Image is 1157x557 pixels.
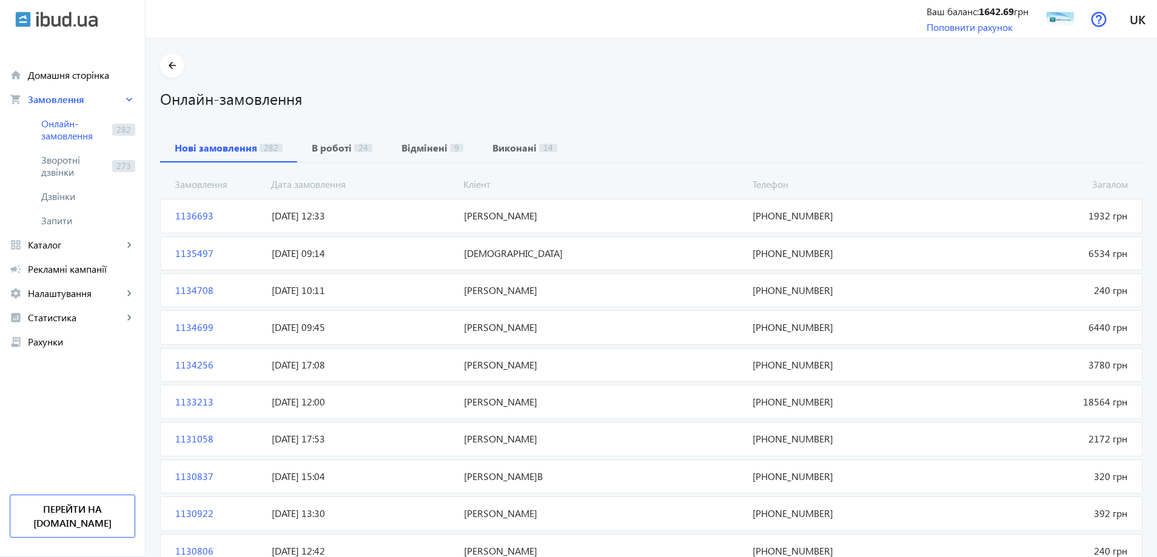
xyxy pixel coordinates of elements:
[170,358,267,372] span: 1134256
[170,395,267,409] span: 1133213
[36,12,98,27] img: ibud_text.svg
[10,93,22,105] mat-icon: shopping_cart
[266,178,459,191] span: Дата замовлення
[41,118,107,142] span: Онлайн-замовлення
[41,154,107,178] span: Зворотні дзвінки
[459,358,748,372] span: [PERSON_NAME]
[748,284,940,297] span: [PHONE_NUMBER]
[267,284,459,297] span: [DATE] 10:11
[1047,5,1074,33] img: 124745fad4796907db1583131785263-3cabc73a58.jpg
[940,470,1132,483] span: 320 грн
[940,432,1132,445] span: 2172 грн
[539,144,557,152] span: 14
[459,507,748,520] span: [PERSON_NAME]
[123,239,135,251] mat-icon: keyboard_arrow_right
[459,209,748,222] span: [PERSON_NAME]
[170,470,267,483] span: 1130837
[354,144,372,152] span: 24
[165,58,180,73] mat-icon: arrow_back
[28,93,123,105] span: Замовлення
[459,284,748,297] span: [PERSON_NAME]
[1130,12,1145,27] span: uk
[748,247,940,260] span: [PHONE_NUMBER]
[312,143,352,153] b: В роботі
[10,69,22,81] mat-icon: home
[267,209,459,222] span: [DATE] 12:33
[170,178,266,191] span: Замовлення
[267,321,459,334] span: [DATE] 09:45
[123,93,135,105] mat-icon: keyboard_arrow_right
[459,432,748,445] span: [PERSON_NAME]
[267,432,459,445] span: [DATE] 17:53
[260,144,283,152] span: 282
[175,143,257,153] b: Нові замовлення
[123,287,135,299] mat-icon: keyboard_arrow_right
[927,5,1028,18] div: Ваш баланс: грн
[10,336,22,348] mat-icon: receipt_long
[927,21,1013,33] a: Поповнити рахунок
[940,358,1132,372] span: 3780 грн
[459,247,748,260] span: [DEMOGRAPHIC_DATA]
[28,263,135,275] span: Рекламні кампанії
[267,507,459,520] span: [DATE] 13:30
[10,312,22,324] mat-icon: analytics
[459,395,748,409] span: [PERSON_NAME]
[170,432,267,445] span: 1131058
[1091,12,1107,27] img: help.svg
[458,178,747,191] span: Кліент
[748,507,940,520] span: [PHONE_NUMBER]
[748,358,940,372] span: [PHONE_NUMBER]
[28,69,135,81] span: Домашня сторінка
[170,507,267,520] span: 1130922
[267,247,459,260] span: [DATE] 09:14
[940,507,1132,520] span: 392 грн
[10,495,135,538] a: Перейти на [DOMAIN_NAME]
[267,395,459,409] span: [DATE] 12:00
[401,143,448,153] b: Відмінені
[267,358,459,372] span: [DATE] 17:08
[112,124,135,136] span: 282
[748,321,940,334] span: [PHONE_NUMBER]
[10,287,22,299] mat-icon: settings
[28,312,123,324] span: Статистика
[28,287,123,299] span: Налаштування
[940,321,1132,334] span: 6440 грн
[940,209,1132,222] span: 1932 грн
[170,247,267,260] span: 1135497
[170,284,267,297] span: 1134708
[28,336,135,348] span: Рахунки
[492,143,537,153] b: Виконані
[459,470,748,483] span: [PERSON_NAME]В
[28,239,123,251] span: Каталог
[15,12,31,27] img: ibud.svg
[123,312,135,324] mat-icon: keyboard_arrow_right
[170,209,267,222] span: 1136693
[748,432,940,445] span: [PHONE_NUMBER]
[459,321,748,334] span: [PERSON_NAME]
[748,209,940,222] span: [PHONE_NUMBER]
[979,5,1014,18] b: 1642.69
[10,263,22,275] mat-icon: campaign
[748,395,940,409] span: [PHONE_NUMBER]
[41,190,135,202] span: Дзвінки
[267,470,459,483] span: [DATE] 15:04
[160,88,1142,109] h1: Онлайн-замовлення
[940,284,1132,297] span: 240 грн
[940,395,1132,409] span: 18564 грн
[748,178,941,191] span: Телефон
[748,470,940,483] span: [PHONE_NUMBER]
[170,321,267,334] span: 1134699
[450,144,463,152] span: 9
[10,239,22,251] mat-icon: grid_view
[940,247,1132,260] span: 6534 грн
[940,178,1133,191] span: Загалом
[112,160,135,172] span: 273
[41,215,135,227] span: Запити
